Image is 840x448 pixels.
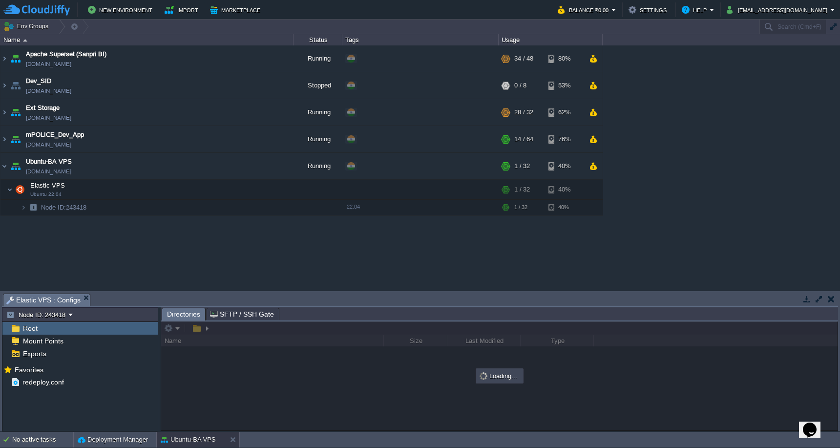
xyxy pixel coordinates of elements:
[88,4,155,16] button: New Environment
[210,4,263,16] button: Marketplace
[13,366,45,374] a: Favorites
[30,192,62,197] span: Ubuntu 22.04
[9,99,22,126] img: AMDAwAAAACH5BAEAAAAALAAAAAABAAEAAAICRAEAOw==
[21,378,65,386] a: redeploy.conf
[23,39,27,42] img: AMDAwAAAACH5BAEAAAAALAAAAAABAAEAAAICRAEAOw==
[161,435,216,445] button: Ubuntu-BA VPS
[0,126,8,152] img: AMDAwAAAACH5BAEAAAAALAAAAAABAAEAAAICRAEAOw==
[1,34,293,45] div: Name
[13,365,45,374] span: Favorites
[41,204,66,211] span: Node ID:
[548,200,580,215] div: 40%
[514,72,526,99] div: 0 / 8
[727,4,830,16] button: [EMAIL_ADDRESS][DOMAIN_NAME]
[26,130,84,140] a: mPOLICE_Dev_App
[21,337,65,345] a: Mount Points
[9,45,22,72] img: AMDAwAAAACH5BAEAAAAALAAAAAABAAEAAAICRAEAOw==
[26,76,51,86] a: Dev_SID
[548,45,580,72] div: 80%
[548,72,580,99] div: 53%
[29,181,66,190] span: Elastic VPS
[6,310,68,319] button: Node ID: 243418
[167,308,200,320] span: Directories
[26,113,71,123] span: [DOMAIN_NAME]
[548,99,580,126] div: 62%
[799,409,830,438] iframe: chat widget
[13,180,27,199] img: AMDAwAAAACH5BAEAAAAALAAAAAABAAEAAAICRAEAOw==
[0,45,8,72] img: AMDAwAAAACH5BAEAAAAALAAAAAABAAEAAAICRAEAOw==
[26,86,71,96] a: [DOMAIN_NAME]
[7,180,13,199] img: AMDAwAAAACH5BAEAAAAALAAAAAABAAEAAAICRAEAOw==
[548,153,580,179] div: 40%
[294,126,342,152] div: Running
[294,72,342,99] div: Stopped
[0,153,8,179] img: AMDAwAAAACH5BAEAAAAALAAAAAABAAEAAAICRAEAOw==
[514,180,530,199] div: 1 / 32
[343,34,498,45] div: Tags
[558,4,611,16] button: Balance ₹0.00
[210,308,274,320] span: SFTP / SSH Gate
[40,203,88,212] span: 243418
[294,99,342,126] div: Running
[165,4,201,16] button: Import
[12,432,73,448] div: No active tasks
[9,126,22,152] img: AMDAwAAAACH5BAEAAAAALAAAAAABAAEAAAICRAEAOw==
[29,182,66,189] a: Elastic VPSUbuntu 22.04
[26,49,106,59] a: Apache Superset (Sanpri BI)
[0,72,8,99] img: AMDAwAAAACH5BAEAAAAALAAAAAABAAEAAAICRAEAOw==
[0,99,8,126] img: AMDAwAAAACH5BAEAAAAALAAAAAABAAEAAAICRAEAOw==
[40,203,88,212] a: Node ID:243418
[78,435,148,445] button: Deployment Manager
[514,126,533,152] div: 14 / 64
[682,4,710,16] button: Help
[294,153,342,179] div: Running
[21,200,26,215] img: AMDAwAAAACH5BAEAAAAALAAAAAABAAEAAAICRAEAOw==
[477,369,523,383] div: Loading...
[26,157,72,167] a: Ubuntu-BA VPS
[548,180,580,199] div: 40%
[21,324,39,333] a: Root
[514,99,533,126] div: 28 / 32
[499,34,602,45] div: Usage
[294,45,342,72] div: Running
[514,153,530,179] div: 1 / 32
[26,200,40,215] img: AMDAwAAAACH5BAEAAAAALAAAAAABAAEAAAICRAEAOw==
[9,72,22,99] img: AMDAwAAAACH5BAEAAAAALAAAAAABAAEAAAICRAEAOw==
[21,349,48,358] a: Exports
[3,20,52,33] button: Env Groups
[26,167,71,176] span: [DOMAIN_NAME]
[514,200,527,215] div: 1 / 32
[294,34,342,45] div: Status
[514,45,533,72] div: 34 / 48
[9,153,22,179] img: AMDAwAAAACH5BAEAAAAALAAAAAABAAEAAAICRAEAOw==
[347,204,360,210] span: 22.04
[26,59,71,69] a: [DOMAIN_NAME]
[26,140,71,149] a: [DOMAIN_NAME]
[3,4,70,16] img: CloudJiffy
[629,4,670,16] button: Settings
[26,103,60,113] a: Ext Storage
[6,294,81,306] span: Elastic VPS : Configs
[548,126,580,152] div: 76%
